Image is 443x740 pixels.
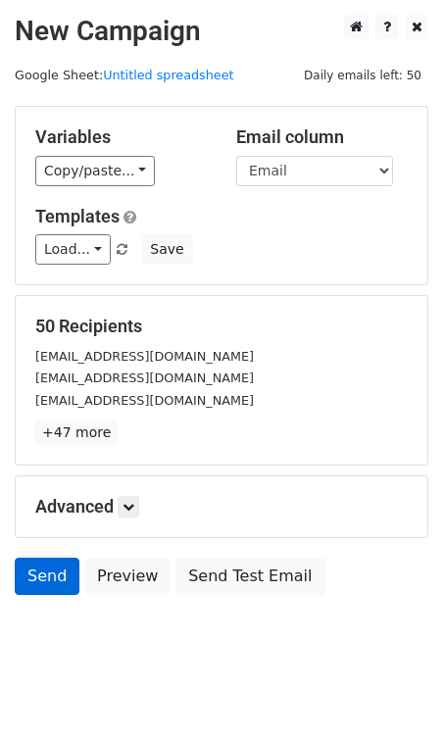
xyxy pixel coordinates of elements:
small: [EMAIL_ADDRESS][DOMAIN_NAME] [35,370,254,385]
iframe: Chat Widget [345,646,443,740]
small: Google Sheet: [15,68,234,82]
a: Daily emails left: 50 [297,68,428,82]
a: Load... [35,234,111,265]
span: Daily emails left: 50 [297,65,428,86]
h5: Email column [236,126,408,148]
a: Templates [35,206,120,226]
a: Preview [84,558,171,595]
a: +47 more [35,420,118,445]
a: Send Test Email [175,558,324,595]
a: Send [15,558,79,595]
small: [EMAIL_ADDRESS][DOMAIN_NAME] [35,349,254,364]
h5: 50 Recipients [35,316,408,337]
h5: Advanced [35,496,408,518]
small: [EMAIL_ADDRESS][DOMAIN_NAME] [35,393,254,408]
h5: Variables [35,126,207,148]
a: Copy/paste... [35,156,155,186]
h2: New Campaign [15,15,428,48]
a: Untitled spreadsheet [103,68,233,82]
button: Save [141,234,192,265]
